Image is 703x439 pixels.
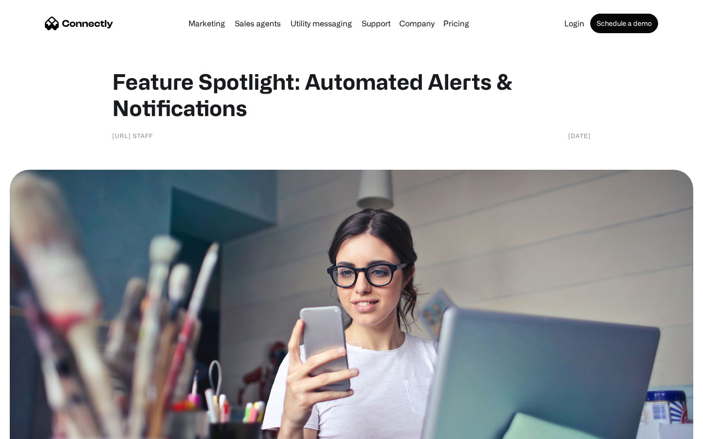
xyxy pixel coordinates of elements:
div: Company [399,17,434,30]
a: Pricing [439,20,473,27]
a: home [45,16,113,31]
aside: Language selected: English [10,422,59,436]
div: [DATE] [568,131,591,140]
div: Company [396,17,437,30]
h1: Feature Spotlight: Automated Alerts & Notifications [112,68,591,121]
ul: Language list [20,422,59,436]
a: Utility messaging [287,20,356,27]
div: [URL] staff [112,131,153,140]
a: Support [358,20,394,27]
a: Marketing [185,20,229,27]
a: Login [560,20,588,27]
a: Sales agents [231,20,285,27]
a: Schedule a demo [590,14,658,33]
